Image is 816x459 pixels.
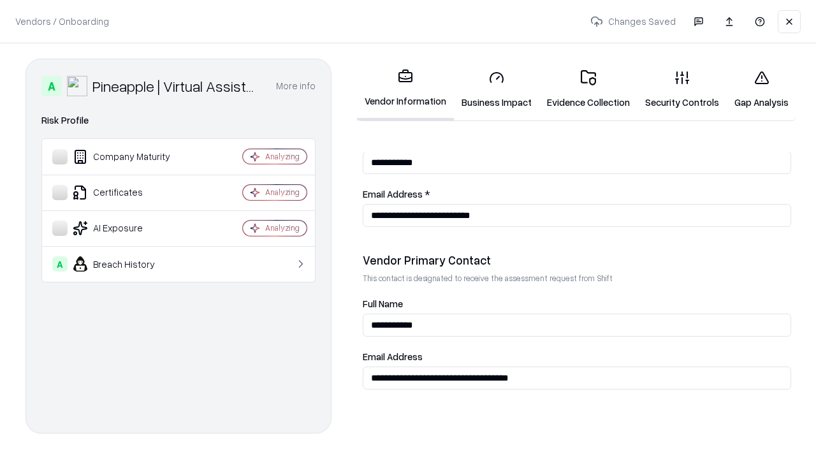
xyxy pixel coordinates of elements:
a: Business Impact [454,60,539,119]
p: Changes Saved [585,10,681,33]
div: A [41,76,62,96]
a: Evidence Collection [539,60,637,119]
div: Analyzing [265,187,300,198]
div: Vendor Primary Contact [363,252,791,268]
img: Pineapple | Virtual Assistant Agency [67,76,87,96]
p: Vendors / Onboarding [15,15,109,28]
div: Analyzing [265,222,300,233]
a: Vendor Information [357,59,454,120]
div: Risk Profile [41,113,316,128]
label: Email Address * [363,189,791,199]
a: Gap Analysis [727,60,796,119]
div: Company Maturity [52,149,205,164]
div: Certificates [52,185,205,200]
a: Security Controls [637,60,727,119]
label: Email Address [363,352,791,361]
button: More info [276,75,316,98]
div: Pineapple | Virtual Assistant Agency [92,76,261,96]
div: Analyzing [265,151,300,162]
div: Breach History [52,256,205,272]
div: AI Exposure [52,221,205,236]
label: Full Name [363,299,791,309]
div: A [52,256,68,272]
p: This contact is designated to receive the assessment request from Shift [363,273,791,284]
